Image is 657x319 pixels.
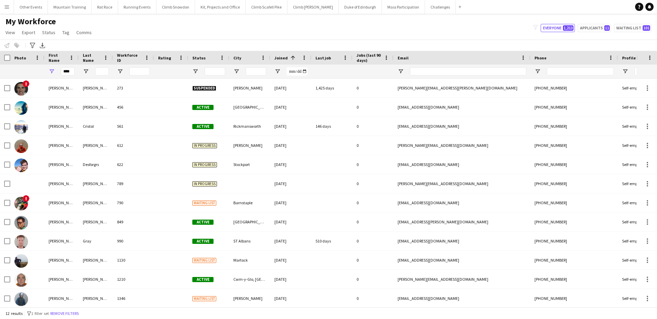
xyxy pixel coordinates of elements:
div: [PHONE_NUMBER] [530,193,618,212]
span: Waiting list [192,200,216,206]
span: In progress [192,143,217,148]
div: Gray [79,232,113,250]
span: ! [23,195,29,202]
span: Last Name [83,53,101,63]
div: [PERSON_NAME] [44,174,79,193]
div: [PERSON_NAME] [79,136,113,155]
div: [PHONE_NUMBER] [530,136,618,155]
div: [DATE] [270,251,311,269]
div: [DATE] [270,270,311,289]
button: Open Filter Menu [233,68,240,74]
div: [PERSON_NAME] [44,193,79,212]
div: [EMAIL_ADDRESS][DOMAIN_NAME] [394,289,530,308]
div: [PERSON_NAME] [44,251,79,269]
span: Active [192,220,214,225]
button: Climb Scafell Pike [246,0,287,14]
div: 790 [113,193,154,212]
div: [PERSON_NAME] [79,79,113,97]
img: Adam Jasko [14,82,28,96]
div: [PERSON_NAME] [44,155,79,174]
input: Email Filter Input [410,67,526,75]
div: Barnstaple [229,193,270,212]
div: 0 [352,136,394,155]
div: [EMAIL_ADDRESS][DOMAIN_NAME] [394,98,530,116]
div: [DATE] [270,136,311,155]
div: [PERSON_NAME] [44,289,79,308]
div: 561 [113,117,154,136]
div: [DATE] [270,79,311,97]
div: [EMAIL_ADDRESS][DOMAIN_NAME] [394,232,530,250]
button: Mountain Training [48,0,92,14]
button: Remove filters [49,310,80,317]
div: [PERSON_NAME] [44,212,79,231]
div: [PERSON_NAME] [44,98,79,116]
img: Adam Pearson [14,254,28,268]
div: 0 [352,193,394,212]
div: [DATE] [270,212,311,231]
button: Climb Snowdon [156,0,195,14]
div: Martock [229,251,270,269]
span: Joined [274,55,288,60]
div: 990 [113,232,154,250]
span: Status [42,29,55,36]
button: Running Events [118,0,156,14]
div: [PERSON_NAME][EMAIL_ADDRESS][PERSON_NAME][DOMAIN_NAME] [394,79,530,97]
div: 0 [352,289,394,308]
div: 622 [113,155,154,174]
button: Climb [PERSON_NAME] [287,0,339,14]
a: Status [39,28,58,37]
div: [PERSON_NAME] [79,98,113,116]
input: Joined Filter Input [287,67,307,75]
div: Cristol [79,117,113,136]
span: Tag [62,29,69,36]
div: 0 [352,270,394,289]
div: 789 [113,174,154,193]
span: ! [23,80,29,87]
span: Last job [315,55,331,60]
div: ST Albans [229,232,270,250]
div: 273 [113,79,154,97]
span: Active [192,124,214,129]
div: 0 [352,251,394,269]
a: View [3,28,18,37]
span: Status [192,55,206,60]
div: 0 [352,174,394,193]
span: Photo [14,55,26,60]
button: Open Filter Menu [274,68,281,74]
span: Waiting list [192,296,216,301]
div: [PERSON_NAME] [79,270,113,289]
span: 11 [604,25,610,31]
button: Applicants11 [578,24,611,32]
div: [EMAIL_ADDRESS][PERSON_NAME][DOMAIN_NAME] [394,212,530,231]
button: Waiting list101 [614,24,652,32]
div: 146 days [311,117,352,136]
img: Adam Clarke [14,216,28,230]
button: Open Filter Menu [117,68,123,74]
span: Comms [76,29,92,36]
div: [EMAIL_ADDRESS][DOMAIN_NAME] [394,251,530,269]
button: Open Filter Menu [398,68,404,74]
img: Adam Desforgrs [14,158,28,172]
div: 849 [113,212,154,231]
span: Rating [158,55,171,60]
button: Open Filter Menu [534,68,541,74]
div: [DATE] [270,232,311,250]
div: Desforgrs [79,155,113,174]
div: [PERSON_NAME] [79,212,113,231]
a: Tag [60,28,72,37]
div: [PERSON_NAME] [79,174,113,193]
div: [PHONE_NUMBER] [530,155,618,174]
div: 612 [113,136,154,155]
div: [PERSON_NAME] [44,232,79,250]
span: 1,213 [563,25,574,31]
div: [DATE] [270,155,311,174]
button: Open Filter Menu [83,68,89,74]
div: 510 days [311,232,352,250]
div: [PHONE_NUMBER] [530,212,618,231]
div: [PHONE_NUMBER] [530,174,618,193]
div: [DATE] [270,98,311,116]
button: Mass Participation [382,0,425,14]
span: In progress [192,181,217,186]
span: Suspended [192,86,216,91]
span: Workforce ID [117,53,142,63]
